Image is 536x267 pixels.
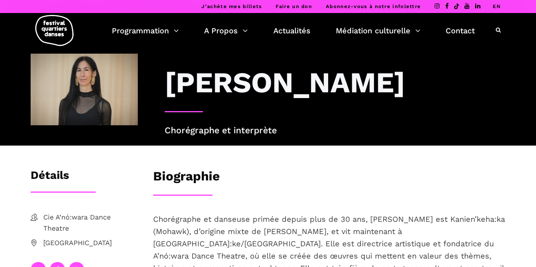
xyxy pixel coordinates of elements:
[153,169,220,188] h3: Biographie
[446,24,475,37] a: Contact
[336,24,420,37] a: Médiation culturelle
[201,3,262,9] a: J’achète mes billets
[493,3,501,9] a: EN
[165,124,505,138] p: Chorégraphe et interprète
[35,15,74,46] img: logo-fqd-med
[43,238,138,249] span: [GEOGRAPHIC_DATA]
[204,24,248,37] a: A Propos
[112,24,179,37] a: Programmation
[276,3,312,9] a: Faire un don
[273,24,310,37] a: Actualités
[31,54,138,125] img: Barbara Kaneratonni Diabo – photo by Sylvie-Ann Paré PDM-2021-28 – Barbara Diabo
[326,3,421,9] a: Abonnez-vous à notre infolettre
[165,65,405,100] h3: [PERSON_NAME]
[43,212,138,234] span: Cie A’nó:wara Dance Theatre
[31,169,69,188] h3: Détails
